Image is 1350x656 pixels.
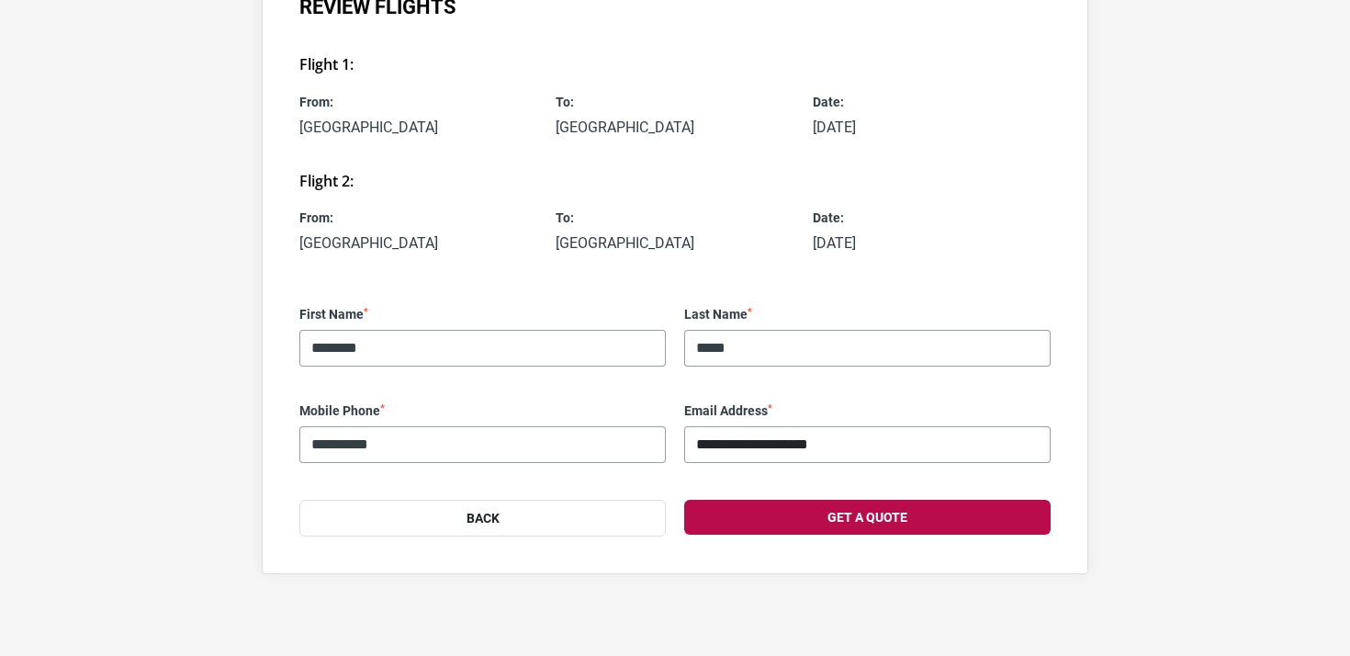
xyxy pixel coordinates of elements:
label: Mobile Phone [299,403,666,419]
button: Back [299,500,666,537]
span: To: [556,93,793,111]
p: [DATE] [813,119,1051,136]
span: Date: [813,209,1051,227]
label: Last Name [684,307,1051,322]
span: From: [299,93,537,111]
label: First Name [299,307,666,322]
span: To: [556,209,793,227]
p: [GEOGRAPHIC_DATA] [299,119,537,136]
span: Date: [813,93,1051,111]
h3: Flight 2: [299,173,1051,190]
h3: Flight 1: [299,56,1051,74]
label: Email Address [684,403,1051,419]
p: [DATE] [813,234,1051,252]
p: [GEOGRAPHIC_DATA] [299,234,537,252]
p: [GEOGRAPHIC_DATA] [556,119,793,136]
p: [GEOGRAPHIC_DATA] [556,234,793,252]
span: From: [299,209,537,227]
button: Get a Quote [684,500,1051,535]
